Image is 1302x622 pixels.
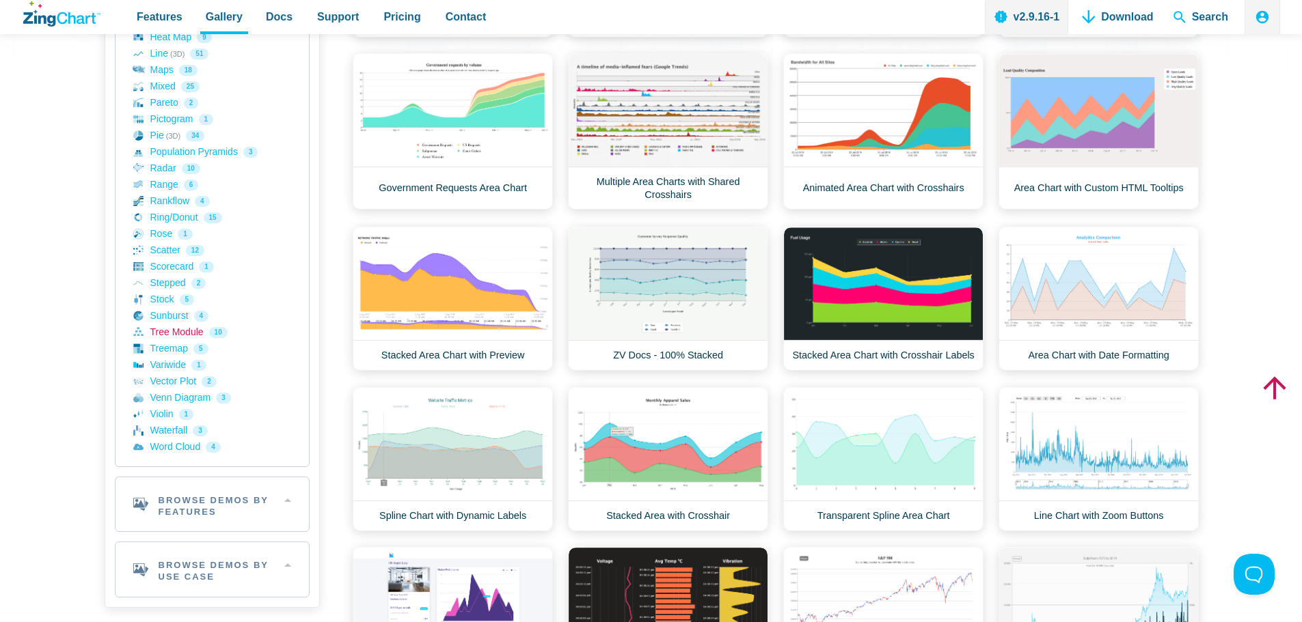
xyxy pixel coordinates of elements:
a: Area Chart with Custom HTML Tooltips [999,53,1199,210]
a: ZV Docs - 100% Stacked [568,227,768,371]
a: Multiple Area Charts with Shared Crosshairs [568,53,768,210]
span: Docs [266,8,293,26]
a: Spline Chart with Dynamic Labels [353,387,553,531]
a: ZingChart Logo. Click to return to the homepage [23,1,100,27]
iframe: Toggle Customer Support [1234,554,1275,595]
span: Contact [446,8,487,26]
span: Features [137,8,182,26]
a: Area Chart with Date Formatting [999,227,1199,371]
span: Gallery [206,8,243,26]
a: Line Chart with Zoom Buttons [999,387,1199,531]
a: Transparent Spline Area Chart [783,387,984,531]
a: Stacked Area Chart with Crosshair Labels [783,227,984,371]
a: Government Requests Area Chart [353,53,553,210]
span: Pricing [383,8,420,26]
a: Stacked Area Chart with Preview [353,227,553,371]
h2: Browse Demos By Use Case [116,542,309,597]
span: Support [317,8,359,26]
a: Stacked Area with Crosshair [568,387,768,531]
h2: Browse Demos By Features [116,477,309,532]
a: Animated Area Chart with Crosshairs [783,53,984,210]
